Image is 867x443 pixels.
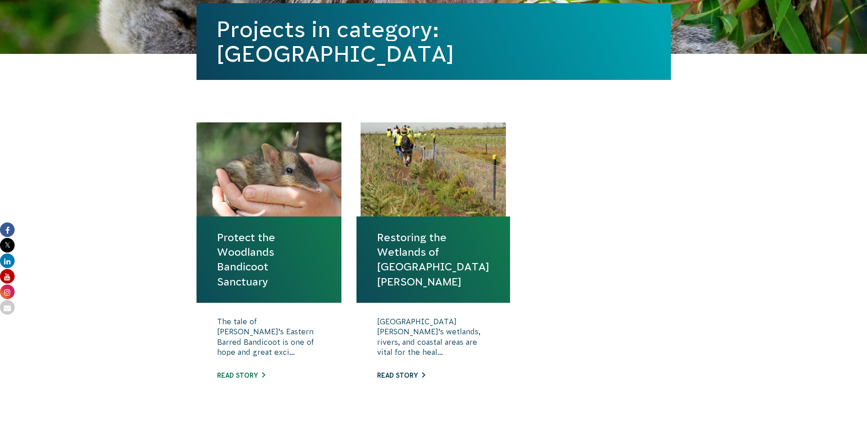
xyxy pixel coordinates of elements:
h1: Projects in category: [GEOGRAPHIC_DATA] [217,17,651,66]
a: Read story [377,372,425,379]
a: Protect the Woodlands Bandicoot Sanctuary [217,230,321,289]
p: The tale of [PERSON_NAME]’s Eastern Barred Bandicoot is one of hope and great exci... [217,316,321,362]
p: [GEOGRAPHIC_DATA][PERSON_NAME]’s wetlands, rivers, and coastal areas are vital for the heal... [377,316,489,362]
a: Restoring the Wetlands of [GEOGRAPHIC_DATA][PERSON_NAME] [377,230,489,289]
a: Read story [217,372,265,379]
